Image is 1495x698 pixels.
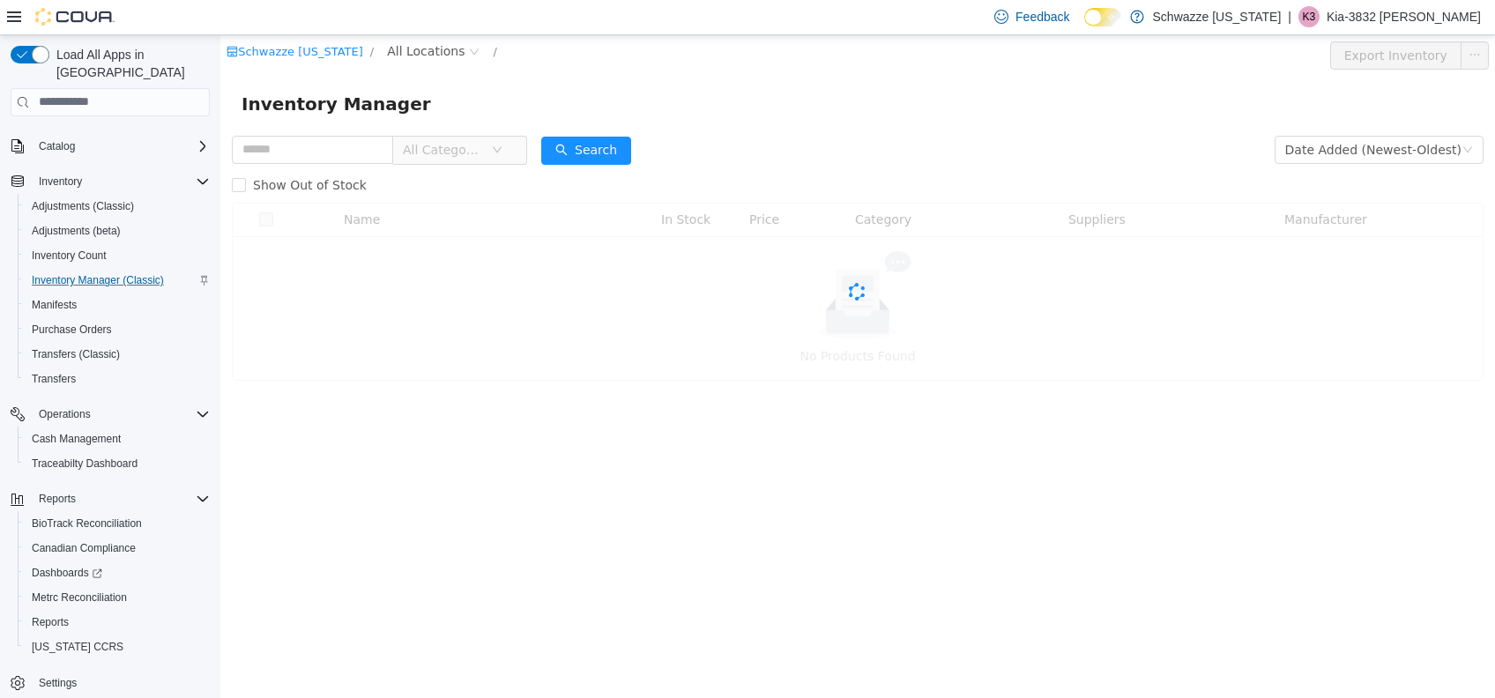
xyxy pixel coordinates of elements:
[39,676,77,690] span: Settings
[25,344,210,365] span: Transfers (Classic)
[39,174,82,189] span: Inventory
[32,590,127,605] span: Metrc Reconciliation
[25,196,141,217] a: Adjustments (Classic)
[25,245,114,266] a: Inventory Count
[25,220,210,241] span: Adjustments (beta)
[32,404,98,425] button: Operations
[32,672,210,694] span: Settings
[4,134,217,159] button: Catalog
[25,319,119,340] a: Purchase Orders
[18,427,217,451] button: Cash Management
[273,10,277,23] span: /
[25,453,210,474] span: Traceabilty Dashboard
[25,562,109,583] a: Dashboards
[32,136,210,157] span: Catalog
[25,368,83,390] a: Transfers
[32,224,121,238] span: Adjustments (beta)
[1084,26,1085,27] span: Dark Mode
[18,585,217,610] button: Metrc Reconciliation
[18,635,217,659] button: [US_STATE] CCRS
[271,109,282,122] i: icon: down
[25,453,145,474] a: Traceabilty Dashboard
[25,270,210,291] span: Inventory Manager (Classic)
[32,347,120,361] span: Transfers (Classic)
[39,139,75,153] span: Catalog
[1242,109,1253,122] i: icon: down
[321,101,411,130] button: icon: searchSearch
[49,46,210,81] span: Load All Apps in [GEOGRAPHIC_DATA]
[25,636,210,657] span: Washington CCRS
[1240,6,1268,34] button: icon: ellipsis
[32,432,121,446] span: Cash Management
[25,513,210,534] span: BioTrack Reconciliation
[1298,6,1320,27] div: Kia-3832 Lowe
[4,402,217,427] button: Operations
[4,486,217,511] button: Reports
[26,143,153,157] span: Show Out of Stock
[39,407,91,421] span: Operations
[32,404,210,425] span: Operations
[25,220,128,241] a: Adjustments (beta)
[1153,6,1282,27] p: Schwazze [US_STATE]
[25,612,76,633] a: Reports
[18,268,217,293] button: Inventory Manager (Classic)
[25,368,210,390] span: Transfers
[32,640,123,654] span: [US_STATE] CCRS
[18,610,217,635] button: Reports
[32,566,102,580] span: Dashboards
[25,319,210,340] span: Purchase Orders
[1015,8,1069,26] span: Feedback
[25,513,149,534] a: BioTrack Reconciliation
[32,488,210,509] span: Reports
[25,245,210,266] span: Inventory Count
[32,298,77,312] span: Manifests
[25,344,127,365] a: Transfers (Classic)
[18,317,217,342] button: Purchase Orders
[32,171,89,192] button: Inventory
[6,10,143,23] a: icon: shopSchwazze [US_STATE]
[32,136,82,157] button: Catalog
[25,196,210,217] span: Adjustments (Classic)
[32,457,138,471] span: Traceabilty Dashboard
[18,511,217,536] button: BioTrack Reconciliation
[25,428,128,449] a: Cash Management
[1303,6,1316,27] span: K3
[25,428,210,449] span: Cash Management
[32,488,83,509] button: Reports
[32,615,69,629] span: Reports
[18,451,217,476] button: Traceabilty Dashboard
[167,6,244,26] span: All Locations
[32,249,107,263] span: Inventory Count
[25,587,210,608] span: Metrc Reconciliation
[18,293,217,317] button: Manifests
[35,8,115,26] img: Cova
[32,541,136,555] span: Canadian Compliance
[18,243,217,268] button: Inventory Count
[182,106,263,123] span: All Categories
[25,538,210,559] span: Canadian Compliance
[4,169,217,194] button: Inventory
[25,538,143,559] a: Canadian Compliance
[32,171,210,192] span: Inventory
[1110,6,1241,34] button: Export Inventory
[32,672,84,694] a: Settings
[25,294,84,316] a: Manifests
[18,219,217,243] button: Adjustments (beta)
[25,270,171,291] a: Inventory Manager (Classic)
[4,670,217,695] button: Settings
[18,194,217,219] button: Adjustments (Classic)
[32,372,76,386] span: Transfers
[25,636,130,657] a: [US_STATE] CCRS
[18,342,217,367] button: Transfers (Classic)
[32,516,142,531] span: BioTrack Reconciliation
[1327,6,1481,27] p: Kia-3832 [PERSON_NAME]
[21,55,221,83] span: Inventory Manager
[25,587,134,608] a: Metrc Reconciliation
[6,11,18,22] i: icon: shop
[25,294,210,316] span: Manifests
[18,561,217,585] a: Dashboards
[39,492,76,506] span: Reports
[25,612,210,633] span: Reports
[32,199,134,213] span: Adjustments (Classic)
[1288,6,1291,27] p: |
